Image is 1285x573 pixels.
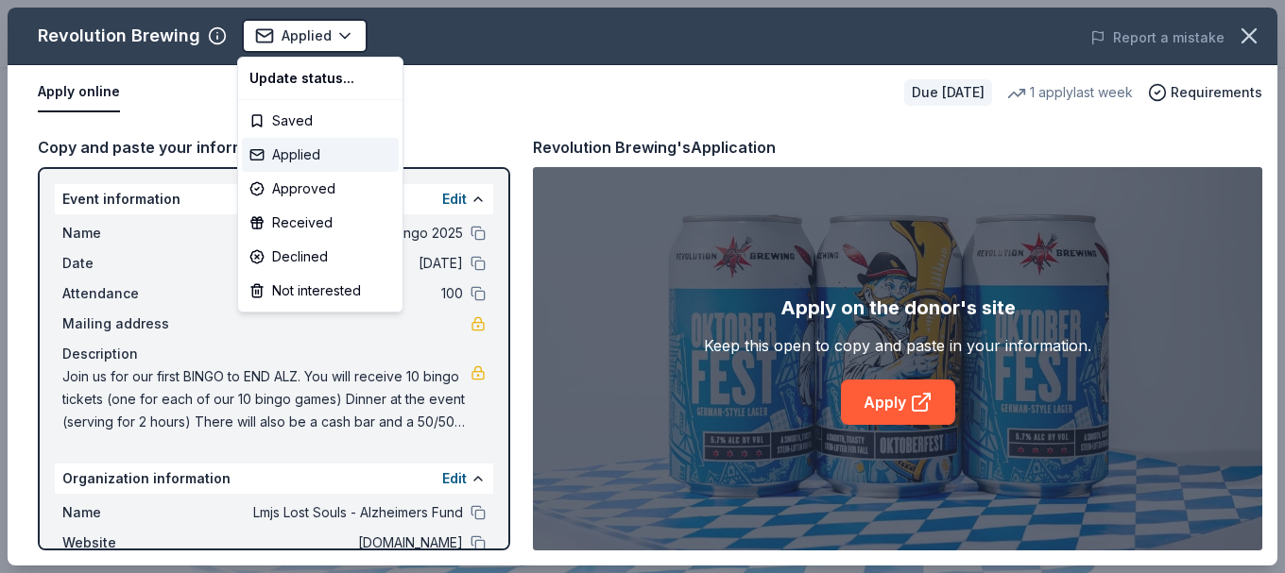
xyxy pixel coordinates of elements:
[242,104,399,138] div: Saved
[242,274,399,308] div: Not interested
[242,61,399,95] div: Update status...
[242,240,399,274] div: Declined
[295,23,369,45] span: Bingo 2025
[242,138,399,172] div: Applied
[242,206,399,240] div: Received
[242,172,399,206] div: Approved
